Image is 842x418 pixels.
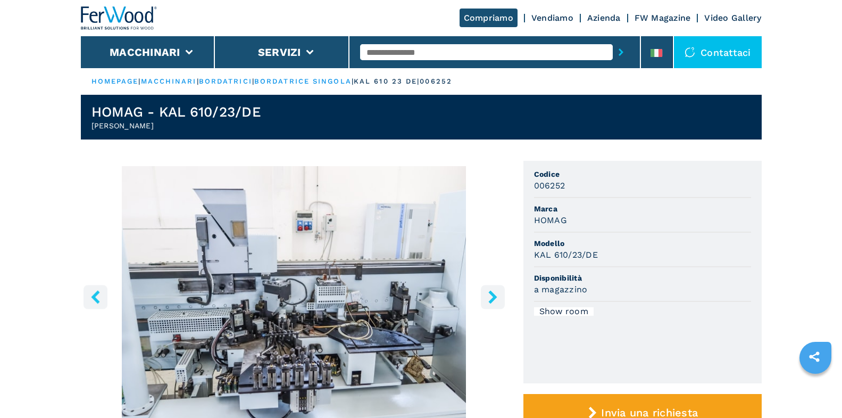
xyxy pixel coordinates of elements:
a: Azienda [587,13,621,23]
div: Contattaci [674,36,762,68]
span: Disponibilità [534,273,751,283]
a: bordatrice singola [254,77,352,85]
button: Servizi [258,46,301,59]
span: | [197,77,199,85]
div: Show room [534,307,594,316]
span: | [352,77,354,85]
button: Macchinari [110,46,180,59]
h3: HOMAG [534,214,567,226]
p: 006252 [420,77,452,86]
img: Ferwood [81,6,157,30]
span: | [138,77,140,85]
a: Compriamo [460,9,518,27]
iframe: Chat [797,370,834,410]
a: Video Gallery [704,13,761,23]
span: Codice [534,169,751,179]
h3: a magazzino [534,283,588,296]
p: kal 610 23 de | [354,77,420,86]
span: | [252,77,254,85]
button: left-button [84,285,107,309]
button: submit-button [613,40,629,64]
h1: HOMAG - KAL 610/23/DE [91,103,261,120]
img: Contattaci [685,47,695,58]
a: HOMEPAGE [91,77,139,85]
h3: KAL 610/23/DE [534,249,598,261]
a: FW Magazine [635,13,691,23]
button: right-button [481,285,505,309]
h3: 006252 [534,179,565,192]
h2: [PERSON_NAME] [91,120,261,131]
a: sharethis [801,343,828,370]
span: Modello [534,238,751,249]
span: Marca [534,203,751,214]
a: Vendiamo [531,13,573,23]
a: bordatrici [199,77,252,85]
a: macchinari [141,77,197,85]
